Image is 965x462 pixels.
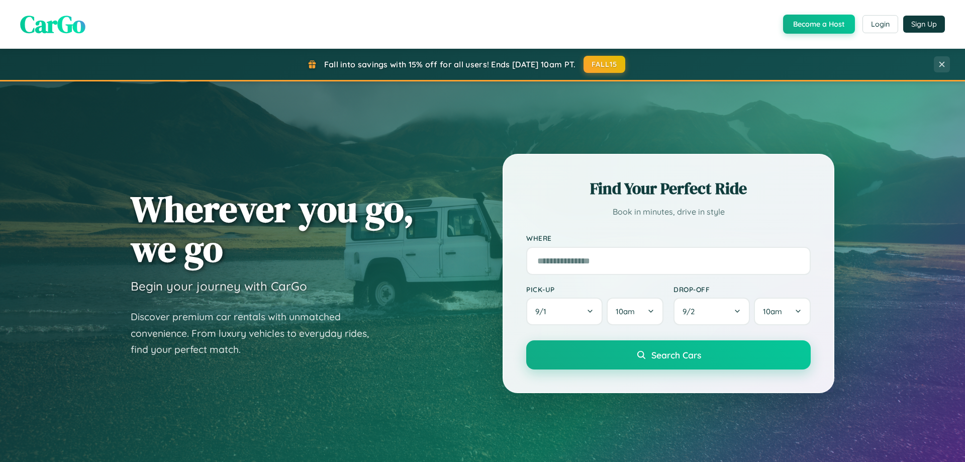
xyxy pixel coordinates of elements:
[131,279,307,294] h3: Begin your journey with CarGo
[526,205,811,219] p: Book in minutes, drive in style
[673,285,811,294] label: Drop-off
[324,59,576,69] span: Fall into savings with 15% off for all users! Ends [DATE] 10am PT.
[683,307,700,316] span: 9 / 2
[526,298,603,325] button: 9/1
[526,234,811,243] label: Where
[651,349,701,360] span: Search Cars
[535,307,551,316] span: 9 / 1
[754,298,811,325] button: 10am
[584,56,626,73] button: FALL15
[673,298,750,325] button: 9/2
[526,340,811,369] button: Search Cars
[616,307,635,316] span: 10am
[20,8,85,41] span: CarGo
[862,15,898,33] button: Login
[763,307,782,316] span: 10am
[607,298,663,325] button: 10am
[526,285,663,294] label: Pick-up
[903,16,945,33] button: Sign Up
[131,189,414,268] h1: Wherever you go, we go
[526,177,811,200] h2: Find Your Perfect Ride
[131,309,382,358] p: Discover premium car rentals with unmatched convenience. From luxury vehicles to everyday rides, ...
[783,15,855,34] button: Become a Host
